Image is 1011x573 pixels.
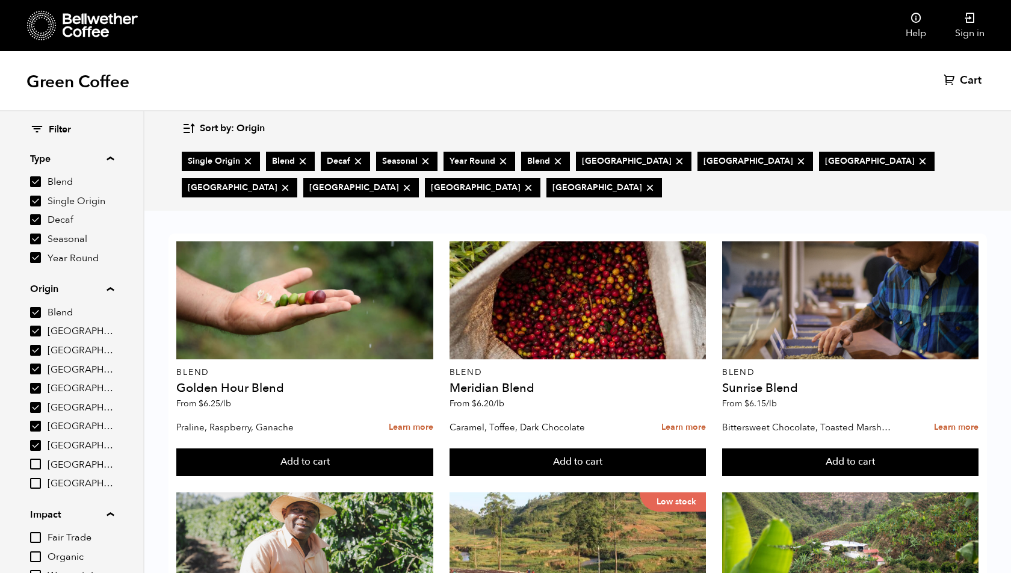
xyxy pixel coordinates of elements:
input: Blend [30,307,41,318]
span: [GEOGRAPHIC_DATA] [48,477,114,491]
button: Sort by: Origin [182,114,265,143]
input: [GEOGRAPHIC_DATA] [30,364,41,374]
p: Bittersweet Chocolate, Toasted Marshmallow, Candied Orange, Praline [722,418,897,436]
span: Sort by: Origin [200,122,265,135]
p: Blend [176,368,433,377]
input: [GEOGRAPHIC_DATA] [30,345,41,356]
input: [GEOGRAPHIC_DATA] [30,421,41,432]
span: [GEOGRAPHIC_DATA] [48,459,114,472]
input: [GEOGRAPHIC_DATA] [30,402,41,413]
span: Year Round [450,155,509,167]
input: Year Round [30,252,41,263]
span: [GEOGRAPHIC_DATA] [48,325,114,338]
bdi: 6.15 [744,398,777,409]
input: Decaf [30,214,41,225]
input: [GEOGRAPHIC_DATA] [30,459,41,469]
h4: Meridian Blend [450,382,706,394]
h1: Green Coffee [26,71,129,93]
span: [GEOGRAPHIC_DATA] [48,344,114,358]
input: Seasonal [30,234,41,244]
h4: Golden Hour Blend [176,382,433,394]
span: [GEOGRAPHIC_DATA] [188,182,291,194]
p: Blend [722,368,979,377]
span: Seasonal [48,233,114,246]
span: Blend [48,306,114,320]
bdi: 6.20 [472,398,504,409]
span: Cart [960,73,982,88]
button: Add to cart [176,448,433,476]
bdi: 6.25 [199,398,231,409]
span: [GEOGRAPHIC_DATA] [48,439,114,453]
span: Single Origin [188,155,254,167]
span: [GEOGRAPHIC_DATA] [703,155,807,167]
a: Learn more [389,415,433,441]
span: /lb [220,398,231,409]
summary: Origin [30,282,114,296]
input: Fair Trade [30,532,41,543]
span: Blend [48,176,114,189]
p: Low stock [640,492,706,512]
span: /lb [766,398,777,409]
span: Single Origin [48,195,114,208]
summary: Type [30,152,114,166]
p: Blend [450,368,706,377]
p: Praline, Raspberry, Ganache [176,418,351,436]
span: Decaf [327,155,364,167]
span: [GEOGRAPHIC_DATA] [48,382,114,395]
span: $ [472,398,477,409]
span: [GEOGRAPHIC_DATA] [309,182,413,194]
span: [GEOGRAPHIC_DATA] [582,155,685,167]
span: From [722,398,777,409]
button: Add to cart [722,448,979,476]
span: Filter [49,123,71,137]
a: Learn more [661,415,706,441]
a: Cart [944,73,985,88]
input: Blend [30,176,41,187]
p: Caramel, Toffee, Dark Chocolate [450,418,624,436]
button: Add to cart [450,448,706,476]
input: Organic [30,551,41,562]
a: Learn more [934,415,979,441]
span: Blend [272,155,309,167]
h4: Sunrise Blend [722,382,979,394]
input: [GEOGRAPHIC_DATA] [30,440,41,451]
span: [GEOGRAPHIC_DATA] [825,155,929,167]
span: /lb [493,398,504,409]
span: Seasonal [382,155,431,167]
input: [GEOGRAPHIC_DATA] [30,383,41,394]
span: [GEOGRAPHIC_DATA] [48,401,114,415]
input: [GEOGRAPHIC_DATA] [30,478,41,489]
span: From [450,398,504,409]
span: $ [744,398,749,409]
span: Organic [48,551,114,564]
span: [GEOGRAPHIC_DATA] [48,364,114,377]
span: Decaf [48,214,114,227]
span: $ [199,398,203,409]
span: Fair Trade [48,531,114,545]
span: [GEOGRAPHIC_DATA] [431,182,534,194]
span: Year Round [48,252,114,265]
summary: Impact [30,507,114,522]
span: From [176,398,231,409]
input: Single Origin [30,196,41,206]
span: Blend [527,155,564,167]
span: [GEOGRAPHIC_DATA] [552,182,656,194]
input: [GEOGRAPHIC_DATA] [30,326,41,336]
span: [GEOGRAPHIC_DATA] [48,420,114,433]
